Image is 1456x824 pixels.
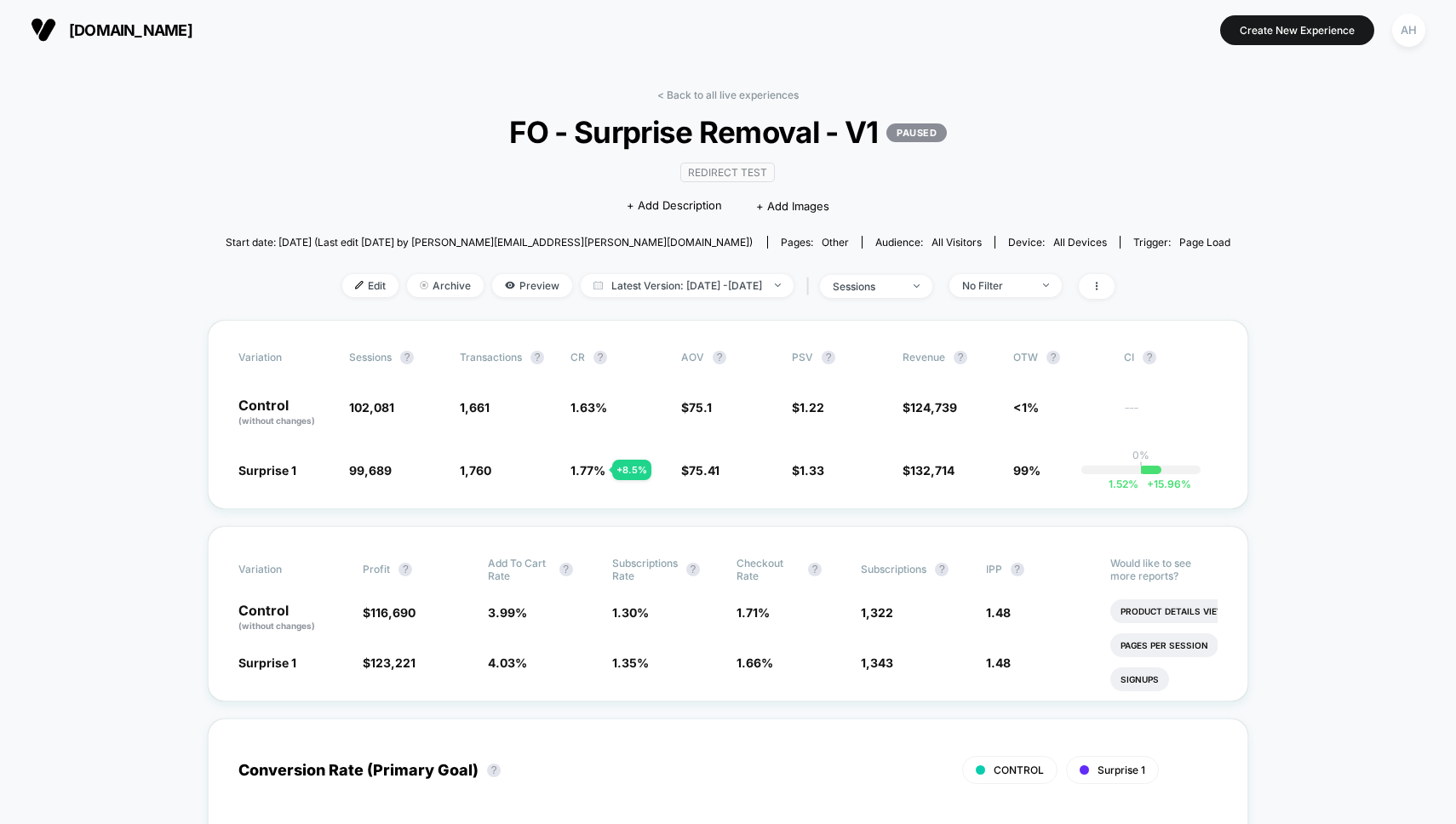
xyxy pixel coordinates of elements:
span: 1.48 [986,605,1011,620]
p: Control [238,398,332,427]
span: Device: [995,236,1120,249]
span: + [1147,478,1154,490]
span: 1.52 % [1109,478,1138,490]
img: edit [355,281,364,289]
button: ? [559,563,573,576]
span: Variation [238,351,332,364]
button: ? [713,351,726,364]
span: 1,343 [861,655,893,670]
button: ? [686,563,700,576]
span: $ [792,400,824,415]
img: end [775,283,781,287]
span: 132,714 [910,463,954,478]
span: 116,690 [370,605,416,620]
span: AOV [681,351,704,363]
div: Audience: [875,236,982,249]
span: 1.48 [986,655,1011,670]
span: IPP [986,563,1002,575]
div: Pages: [781,236,849,249]
span: 102,081 [349,400,394,415]
span: $ [681,463,719,478]
p: Control [238,604,346,632]
span: [DOMAIN_NAME] [69,21,192,39]
span: 99,689 [349,463,392,478]
span: Profit [363,563,390,575]
span: 3.99 % [488,605,527,620]
span: $ [363,655,416,670]
a: < Back to all live experiences [657,89,799,101]
span: $ [903,400,957,415]
span: $ [363,605,416,620]
span: --- [1124,403,1218,427]
button: ? [1143,351,1156,364]
span: 4.03 % [488,655,527,670]
span: PSV [792,351,813,363]
span: 15.96 % [1138,478,1191,490]
span: Page Load [1179,236,1230,249]
div: sessions [833,280,901,293]
li: Product Details Views Rate [1110,599,1266,623]
span: all devices [1053,236,1107,249]
p: | [1139,461,1143,474]
button: Create New Experience [1220,15,1374,45]
span: | [802,274,820,299]
span: $ [792,463,824,478]
img: end [914,284,920,288]
li: Signups [1110,667,1169,691]
img: end [1043,283,1049,287]
button: ? [808,563,822,576]
span: Latest Version: [DATE] - [DATE] [581,274,794,297]
span: Preview [492,274,572,297]
div: No Filter [962,279,1030,292]
span: Sessions [349,351,392,363]
button: ? [530,351,544,364]
span: 1,760 [460,463,491,478]
p: 0% [1132,449,1149,461]
span: CR [570,351,585,363]
span: Checkout Rate [737,557,800,582]
span: Archive [407,274,484,297]
button: ? [398,563,412,576]
button: AH [1387,13,1430,48]
button: [DOMAIN_NAME] [26,16,198,43]
span: FO - Surprise Removal - V1 [276,114,1180,150]
button: ? [954,351,967,364]
span: 123,221 [370,655,416,670]
span: Start date: [DATE] (Last edit [DATE] by [PERSON_NAME][EMAIL_ADDRESS][PERSON_NAME][DOMAIN_NAME]) [226,236,753,249]
span: Transactions [460,351,522,363]
span: Revenue [903,351,945,363]
p: Would like to see more reports? [1110,557,1218,582]
span: Surprise 1 [238,655,296,670]
span: Surprise 1 [238,463,296,478]
span: other [822,236,849,249]
div: Trigger: [1133,236,1230,249]
button: ? [1046,351,1060,364]
span: 1,661 [460,400,490,415]
span: 1.77 % [570,463,605,478]
img: end [420,281,428,289]
span: 99% [1013,463,1040,478]
button: ? [400,351,414,364]
span: Variation [238,557,332,582]
span: 1.22 [800,400,824,415]
button: ? [593,351,607,364]
span: 1.63 % [570,400,607,415]
span: (without changes) [238,415,315,426]
span: 1.35 % [612,655,649,670]
span: $ [681,400,712,415]
span: OTW [1013,351,1107,364]
span: CONTROL [994,764,1044,776]
span: (without changes) [238,621,315,631]
span: Surprise 1 [1098,764,1145,776]
button: ? [1011,563,1024,576]
span: Edit [342,274,398,297]
span: + Add Description [627,197,722,215]
p: PAUSED [886,123,947,142]
span: <1% [1013,400,1039,415]
span: 1.33 [800,463,824,478]
button: ? [822,351,835,364]
span: 124,739 [910,400,957,415]
span: Redirect Test [680,163,775,182]
button: ? [487,764,501,777]
span: 1.71 % [737,605,770,620]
